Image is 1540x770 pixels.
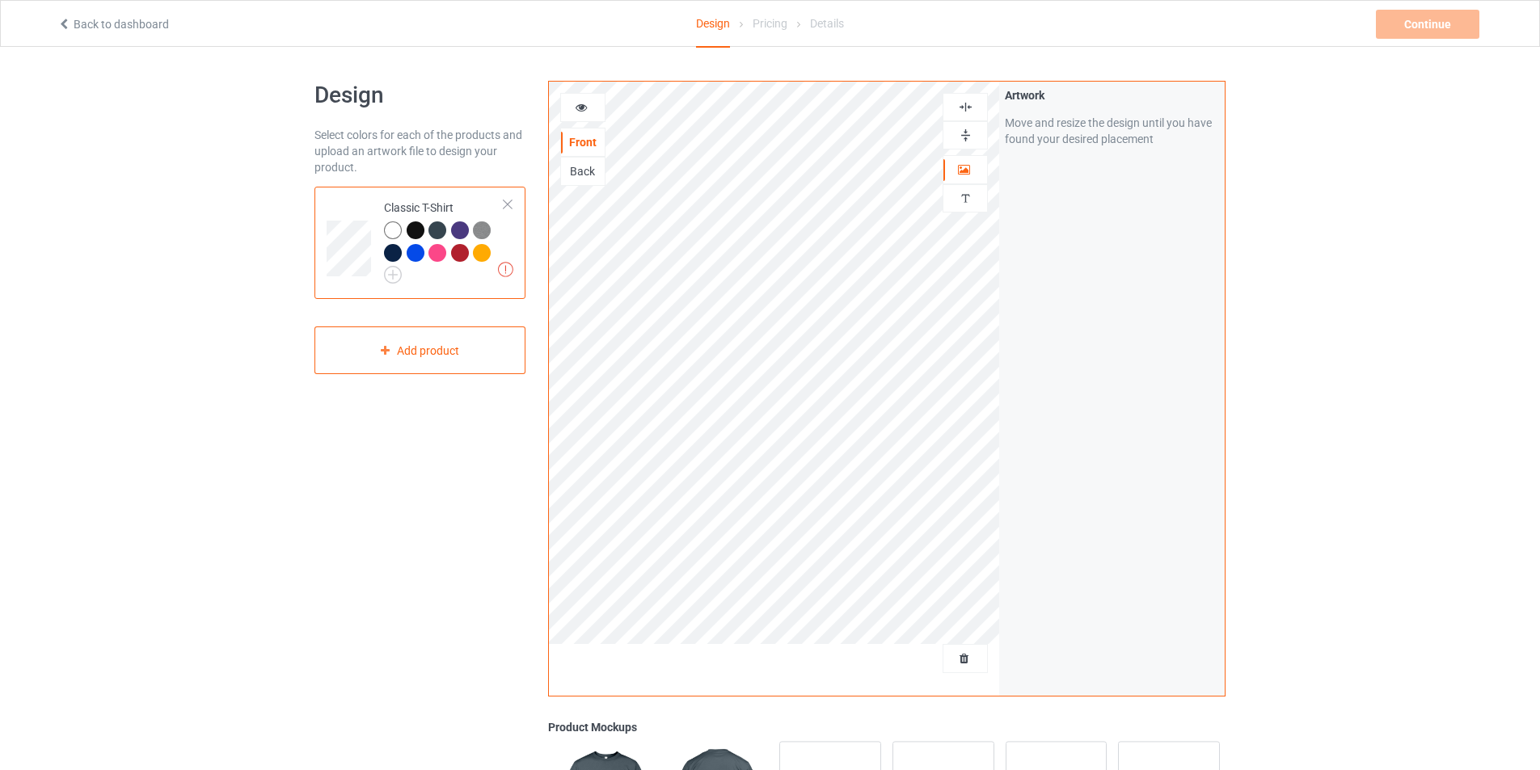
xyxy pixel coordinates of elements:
[810,1,844,46] div: Details
[384,266,402,284] img: svg+xml;base64,PD94bWwgdmVyc2lvbj0iMS4wIiBlbmNvZGluZz0iVVRGLTgiPz4KPHN2ZyB3aWR0aD0iMjJweCIgaGVpZ2...
[498,262,513,277] img: exclamation icon
[314,326,525,374] div: Add product
[561,134,605,150] div: Front
[1005,87,1219,103] div: Artwork
[314,187,525,299] div: Classic T-Shirt
[561,163,605,179] div: Back
[1005,115,1219,147] div: Move and resize the design until you have found your desired placement
[696,1,730,48] div: Design
[958,128,973,143] img: svg%3E%0A
[548,719,1226,735] div: Product Mockups
[384,200,504,278] div: Classic T-Shirt
[57,18,169,31] a: Back to dashboard
[314,127,525,175] div: Select colors for each of the products and upload an artwork file to design your product.
[753,1,787,46] div: Pricing
[958,99,973,115] img: svg%3E%0A
[314,81,525,110] h1: Design
[958,191,973,206] img: svg%3E%0A
[473,221,491,239] img: heather_texture.png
